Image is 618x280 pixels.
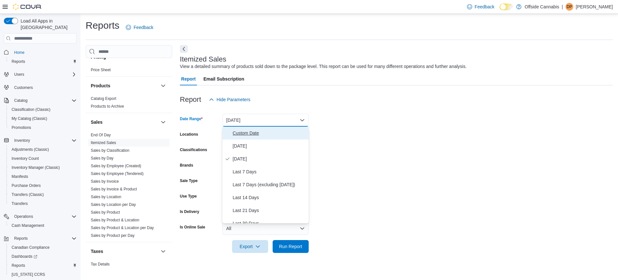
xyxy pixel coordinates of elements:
[91,171,144,176] a: Sales by Employee (Tendered)
[6,57,79,66] button: Reports
[12,125,31,130] span: Promotions
[12,201,28,206] span: Transfers
[12,235,30,242] button: Reports
[222,222,309,235] button: All
[12,71,77,78] span: Users
[6,105,79,114] button: Classification (Classic)
[500,4,513,10] input: Dark Mode
[91,179,119,184] span: Sales by Invoice
[12,254,37,259] span: Dashboards
[6,243,79,252] button: Canadian Compliance
[222,127,309,223] div: Select listbox
[180,63,467,70] div: View a detailed summary of products sold down to the package level. This report can be used for m...
[91,104,124,109] span: Products to Archive
[180,132,198,137] label: Locations
[9,173,77,180] span: Manifests
[91,82,110,89] h3: Products
[9,244,77,251] span: Canadian Compliance
[91,202,136,207] span: Sales by Location per Day
[9,124,77,131] span: Promotions
[91,233,135,238] span: Sales by Product per Day
[1,83,79,92] button: Customers
[14,72,24,77] span: Users
[12,223,44,228] span: Cash Management
[12,137,33,144] button: Inventory
[180,194,197,199] label: Use Type
[6,163,79,172] button: Inventory Manager (Classic)
[12,174,28,179] span: Manifests
[91,133,111,137] a: End Of Day
[12,147,49,152] span: Adjustments (Classic)
[86,260,172,278] div: Taxes
[1,70,79,79] button: Users
[6,172,79,181] button: Manifests
[9,182,43,189] a: Purchase Orders
[6,270,79,279] button: [US_STATE] CCRS
[86,95,172,113] div: Products
[134,24,153,31] span: Feedback
[91,156,114,160] a: Sales by Day
[12,165,60,170] span: Inventory Manager (Classic)
[222,114,309,127] button: [DATE]
[91,248,158,255] button: Taxes
[91,140,116,145] span: Itemized Sales
[123,21,156,34] a: Feedback
[525,3,559,11] p: Offside Cannabis
[14,236,28,241] span: Reports
[91,187,137,192] span: Sales by Invoice & Product
[14,214,33,219] span: Operations
[12,213,36,220] button: Operations
[91,187,137,191] a: Sales by Invoice & Product
[9,124,34,131] a: Promotions
[6,145,79,154] button: Adjustments (Classic)
[12,59,25,64] span: Reports
[232,240,268,253] button: Export
[9,271,77,278] span: Washington CCRS
[91,67,111,72] span: Price Sheet
[91,262,110,267] span: Tax Details
[91,233,135,238] a: Sales by Product per Day
[91,104,124,109] a: Products to Archive
[233,129,306,137] span: Custom Date
[91,225,154,230] span: Sales by Product & Location per Day
[180,116,203,121] label: Date Range
[12,49,27,56] a: Home
[91,148,129,153] span: Sales by Classification
[12,48,77,56] span: Home
[233,181,306,188] span: Last 7 Days (excluding [DATE])
[233,142,306,150] span: [DATE]
[12,192,44,197] span: Transfers (Classic)
[86,19,119,32] h1: Reports
[562,3,563,11] p: |
[576,3,613,11] p: [PERSON_NAME]
[9,271,48,278] a: [US_STATE] CCRS
[180,225,205,230] label: Is Online Sale
[91,68,111,72] a: Price Sheet
[464,0,497,13] a: Feedback
[9,253,40,260] a: Dashboards
[91,96,116,101] span: Catalog Export
[9,164,62,171] a: Inventory Manager (Classic)
[9,182,77,189] span: Purchase Orders
[233,168,306,176] span: Last 7 Days
[206,93,253,106] button: Hide Parameters
[9,146,51,153] a: Adjustments (Classic)
[233,194,306,201] span: Last 14 Days
[1,96,79,105] button: Catalog
[6,252,79,261] a: Dashboards
[86,66,172,76] div: Pricing
[91,194,121,199] span: Sales by Location
[14,50,24,55] span: Home
[9,200,30,208] a: Transfers
[6,154,79,163] button: Inventory Count
[14,98,27,103] span: Catalog
[279,243,302,250] span: Run Report
[159,82,167,90] button: Products
[233,219,306,227] span: Last 30 Days
[217,96,250,103] span: Hide Parameters
[91,164,141,168] a: Sales by Employee (Created)
[203,72,244,85] span: Email Subscription
[9,173,31,180] a: Manifests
